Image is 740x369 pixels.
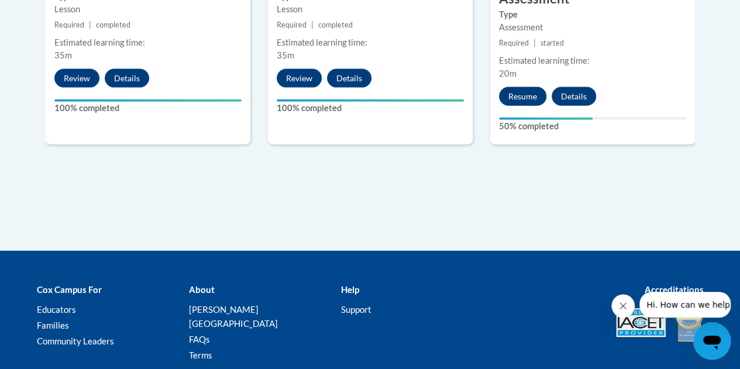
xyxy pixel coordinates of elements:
[499,120,686,133] label: 50% completed
[96,20,130,29] span: completed
[645,284,704,295] b: Accreditations
[534,39,536,47] span: |
[552,87,596,106] button: Details
[639,292,731,318] iframe: Message from company
[327,69,371,88] button: Details
[499,21,686,34] div: Assessment
[54,99,242,102] div: Your progress
[54,3,242,16] div: Lesson
[541,39,564,47] span: started
[277,50,294,60] span: 35m
[499,118,593,120] div: Your progress
[611,294,635,318] iframe: Close message
[188,304,277,329] a: [PERSON_NAME][GEOGRAPHIC_DATA]
[340,304,371,315] a: Support
[277,99,464,102] div: Your progress
[54,36,242,49] div: Estimated learning time:
[277,102,464,115] label: 100% completed
[105,69,149,88] button: Details
[188,350,212,360] a: Terms
[37,304,76,315] a: Educators
[188,284,214,295] b: About
[37,336,114,346] a: Community Leaders
[277,20,307,29] span: Required
[37,284,102,295] b: Cox Campus For
[499,68,517,78] span: 20m
[499,8,686,21] label: Type
[89,20,91,29] span: |
[499,54,686,67] div: Estimated learning time:
[318,20,353,29] span: completed
[499,87,546,106] button: Resume
[340,284,359,295] b: Help
[311,20,314,29] span: |
[7,8,95,18] span: Hi. How can we help?
[54,69,99,88] button: Review
[54,102,242,115] label: 100% completed
[277,69,322,88] button: Review
[674,302,704,343] img: IDA® Accredited
[37,320,69,330] a: Families
[277,3,464,16] div: Lesson
[693,322,731,360] iframe: Button to launch messaging window
[54,50,72,60] span: 35m
[616,308,666,337] img: Accredited IACET® Provider
[188,334,209,344] a: FAQs
[499,39,529,47] span: Required
[54,20,84,29] span: Required
[277,36,464,49] div: Estimated learning time:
